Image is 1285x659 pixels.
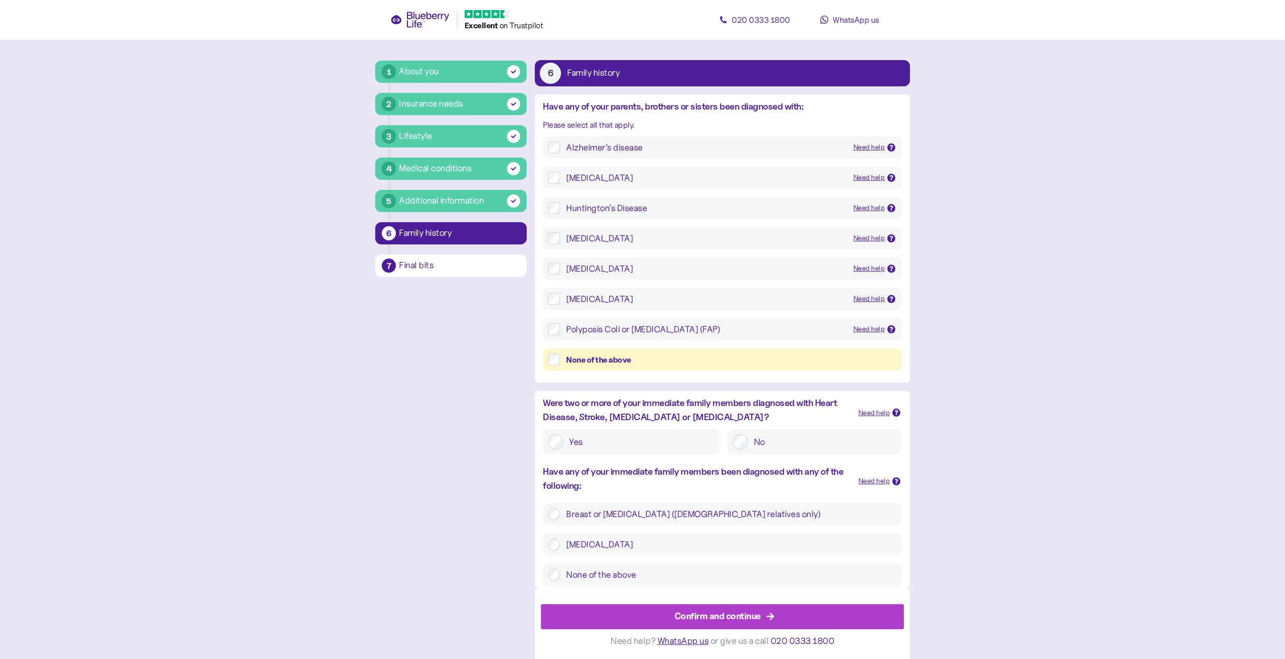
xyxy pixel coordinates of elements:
[853,293,885,305] div: Need help
[541,629,904,653] div: Need help? or give us a call
[566,202,845,214] div: Huntington’s Disease
[375,255,527,277] button: 7Final bits
[375,190,527,212] button: 5Additional information
[399,162,471,175] div: Medical conditions
[543,99,902,114] div: Have any of your parents, brothers or sisters been diagnosed with:
[399,65,439,78] div: About you
[675,610,761,623] div: Confirm and continue
[566,293,845,305] div: [MEDICAL_DATA]
[540,63,561,84] div: 6
[853,202,885,214] div: Need help
[382,162,396,176] div: 4
[853,142,885,153] div: Need help
[563,434,714,449] label: Yes
[465,20,499,30] span: Excellent ️
[382,226,396,240] div: 6
[858,408,890,419] div: Need help
[853,172,885,183] div: Need help
[375,158,527,180] button: 4Medical conditions
[375,93,527,115] button: 2Insurance needs
[382,259,396,273] div: 7
[399,261,520,270] div: Final bits
[657,635,709,646] span: WhatsApp us
[566,353,897,366] div: None of the above
[770,635,835,646] span: 020 0333 1800
[853,233,885,244] div: Need help
[560,569,897,581] label: None of the above
[382,129,396,143] div: 3
[566,263,845,275] div: [MEDICAL_DATA]
[567,69,620,78] div: Family history
[732,15,790,25] span: 020 0333 1800
[382,97,396,111] div: 2
[566,172,845,184] div: [MEDICAL_DATA]
[375,222,527,244] button: 6Family history
[399,97,463,111] div: Insurance needs
[382,194,396,208] div: 5
[709,10,800,30] a: 020 0333 1800
[560,508,897,520] label: Breast or [MEDICAL_DATA] ([DEMOGRAPHIC_DATA] relatives only)
[833,15,879,25] span: WhatsApp us
[541,604,904,629] button: Confirm and continue
[535,60,910,86] button: 6Family history
[499,20,543,30] span: on Trustpilot
[375,61,527,83] button: 1About you
[543,396,850,424] div: Were two or more of your immediate family members diagnosed with Heart Disease, Stroke, [MEDICAL_...
[566,141,845,154] div: Alzheimer’s disease
[399,229,520,238] div: Family history
[543,119,902,131] div: Please select all that apply.
[853,263,885,274] div: Need help
[853,324,885,335] div: Need help
[382,65,396,79] div: 1
[543,465,850,493] div: Have any of your immediate family members been diagnosed with any of the following:
[399,194,484,208] div: Additional information
[566,232,845,244] div: [MEDICAL_DATA]
[566,323,845,335] div: Polyposis Coli or [MEDICAL_DATA] (FAP)
[748,434,897,449] label: No
[375,125,527,147] button: 3Lifestyle
[858,476,890,487] div: Need help
[399,129,432,143] div: Lifestyle
[560,538,897,550] label: [MEDICAL_DATA]
[804,10,895,30] a: WhatsApp us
